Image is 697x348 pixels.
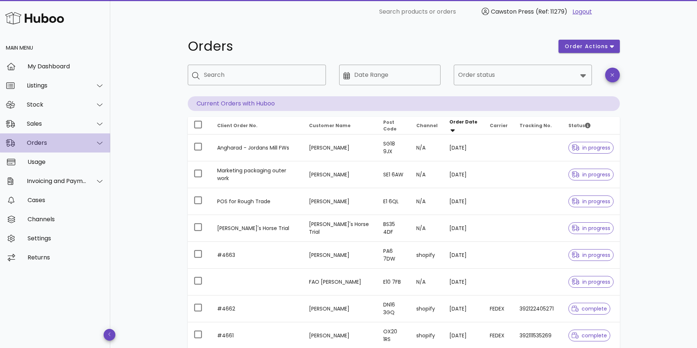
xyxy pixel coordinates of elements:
td: Angharad - Jordans Mill FWs [211,134,303,161]
td: Marketing packaging outer work [211,161,303,188]
span: in progress [572,172,611,177]
td: #4662 [211,295,303,322]
td: N/A [410,134,443,161]
th: Carrier [484,117,514,134]
div: Order status [454,65,592,85]
th: Order Date: Sorted descending. Activate to remove sorting. [443,117,484,134]
td: #4663 [211,242,303,269]
td: [DATE] [443,134,484,161]
span: Channel [416,122,438,129]
span: Customer Name [309,122,351,129]
td: POS for Rough Trade [211,188,303,215]
td: N/A [410,188,443,215]
span: Carrier [490,122,508,129]
span: complete [572,333,607,338]
td: [DATE] [443,215,484,242]
th: Client Order No. [211,117,303,134]
td: SE1 6AW [377,161,410,188]
td: [PERSON_NAME] [303,295,377,322]
td: N/A [410,215,443,242]
td: FEDEX [484,295,514,322]
span: in progress [572,226,611,231]
span: Client Order No. [217,122,258,129]
td: SG18 9JX [377,134,410,161]
div: Usage [28,158,104,165]
div: My Dashboard [28,63,104,70]
td: [PERSON_NAME] [303,161,377,188]
td: FAO [PERSON_NAME] [303,269,377,295]
td: 392122405271 [514,295,563,322]
span: in progress [572,252,611,258]
td: N/A [410,269,443,295]
div: Stock [27,101,87,108]
td: shopify [410,242,443,269]
td: [DATE] [443,242,484,269]
span: complete [572,306,607,311]
td: [DATE] [443,188,484,215]
th: Post Code [377,117,410,134]
span: in progress [572,145,611,150]
td: [PERSON_NAME] [303,134,377,161]
td: PA6 7DW [377,242,410,269]
p: Current Orders with Huboo [188,96,620,111]
td: [PERSON_NAME] [303,242,377,269]
span: Order Date [449,119,477,125]
div: Sales [27,120,87,127]
span: Status [568,122,590,129]
th: Customer Name [303,117,377,134]
td: [DATE] [443,269,484,295]
th: Channel [410,117,443,134]
td: shopify [410,295,443,322]
td: E10 7FB [377,269,410,295]
th: Tracking No. [514,117,563,134]
td: E1 6QL [377,188,410,215]
td: [DATE] [443,295,484,322]
div: Returns [28,254,104,261]
div: Channels [28,216,104,223]
div: Orders [27,139,87,146]
td: DN16 3GQ [377,295,410,322]
h1: Orders [188,40,550,53]
td: [DATE] [443,161,484,188]
img: Huboo Logo [5,10,64,26]
div: Invoicing and Payments [27,177,87,184]
td: N/A [410,161,443,188]
td: [PERSON_NAME]'s Horse Trial [303,215,377,242]
span: Tracking No. [520,122,552,129]
span: in progress [572,199,611,204]
button: order actions [558,40,619,53]
span: Cawston Press [491,7,534,16]
td: BS35 4DF [377,215,410,242]
a: Logout [572,7,592,16]
span: Post Code [383,119,396,132]
div: Listings [27,82,87,89]
span: (Ref: 11279) [536,7,567,16]
span: in progress [572,279,611,284]
th: Status [563,117,620,134]
td: [PERSON_NAME]'s Horse Trial [211,215,303,242]
div: Cases [28,197,104,204]
span: order actions [564,43,608,50]
div: Settings [28,235,104,242]
td: [PERSON_NAME] [303,188,377,215]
